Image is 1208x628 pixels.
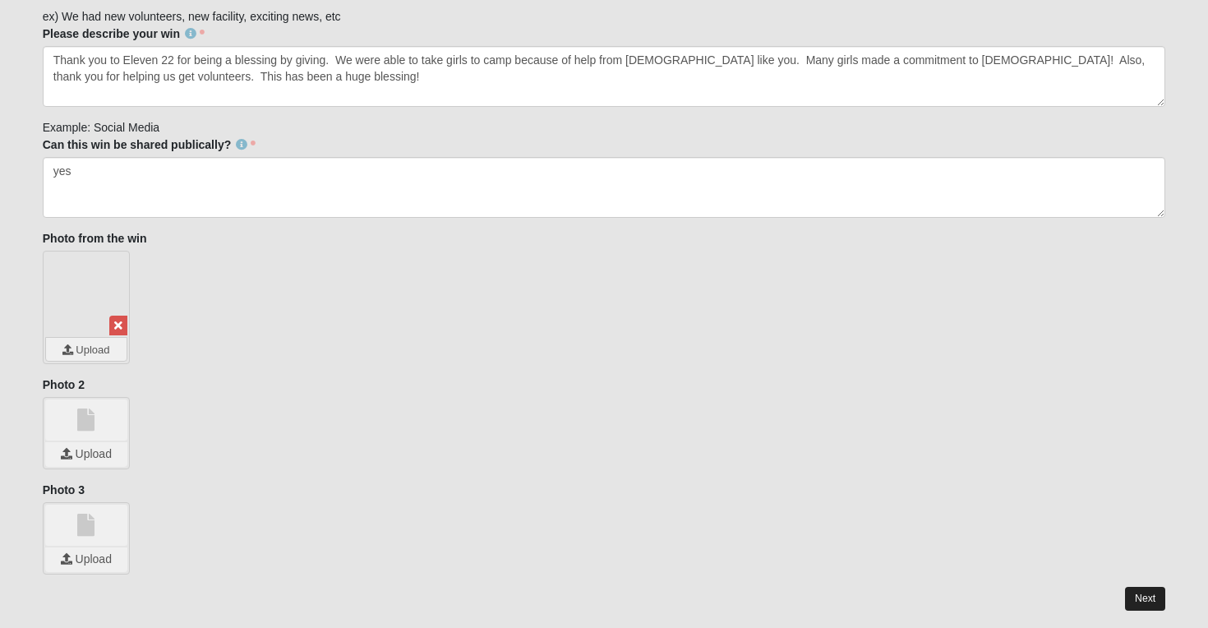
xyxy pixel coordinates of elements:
label: Please describe your win [43,25,205,42]
label: Can this win be shared publically? [43,136,256,153]
label: Photo 2 [43,376,85,393]
label: Photo from the win [43,230,147,247]
a: Next [1125,587,1165,611]
label: Photo 3 [43,482,85,498]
